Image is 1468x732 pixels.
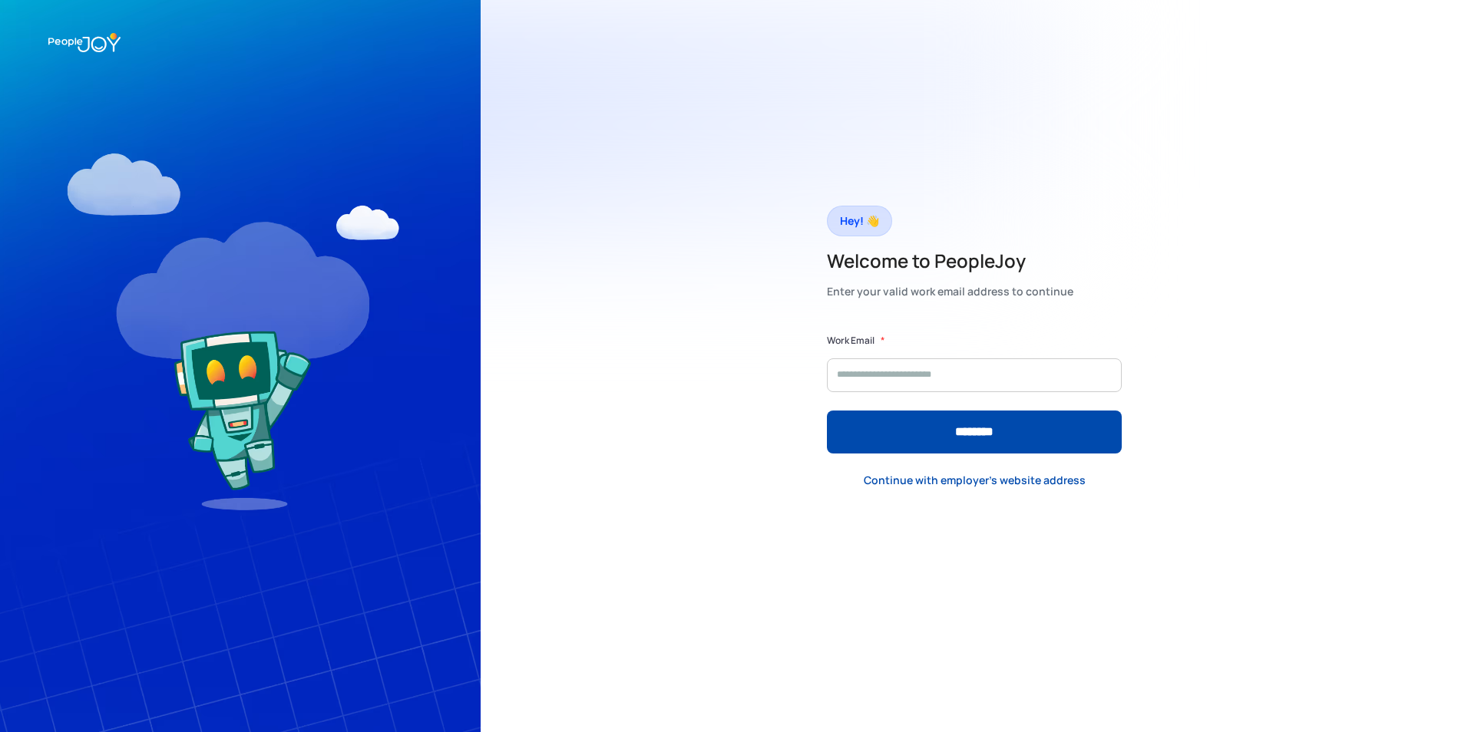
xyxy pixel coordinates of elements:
[864,473,1086,488] div: Continue with employer's website address
[827,333,1122,453] form: Form
[827,281,1073,302] div: Enter your valid work email address to continue
[851,465,1098,496] a: Continue with employer's website address
[827,333,875,348] label: Work Email
[827,249,1073,273] h2: Welcome to PeopleJoy
[840,210,879,232] div: Hey! 👋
